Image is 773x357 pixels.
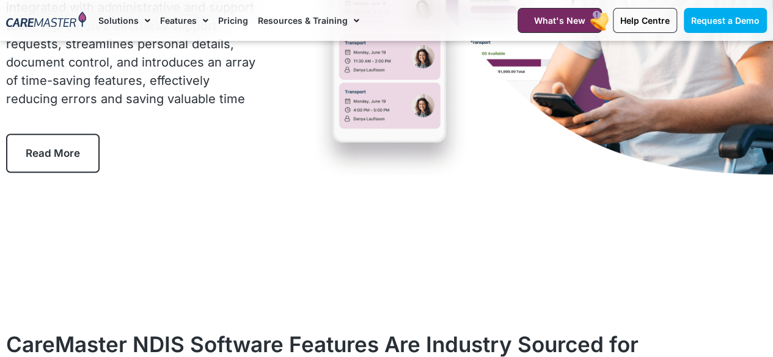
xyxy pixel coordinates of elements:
span: Read More [26,147,80,159]
span: What's New [534,15,585,26]
a: Request a Demo [684,8,767,33]
span: Request a Demo [691,15,760,26]
a: Read More [6,134,100,173]
a: What's New [518,8,602,33]
img: CareMaster Logo [6,12,86,29]
a: Help Centre [613,8,677,33]
span: Help Centre [620,15,670,26]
